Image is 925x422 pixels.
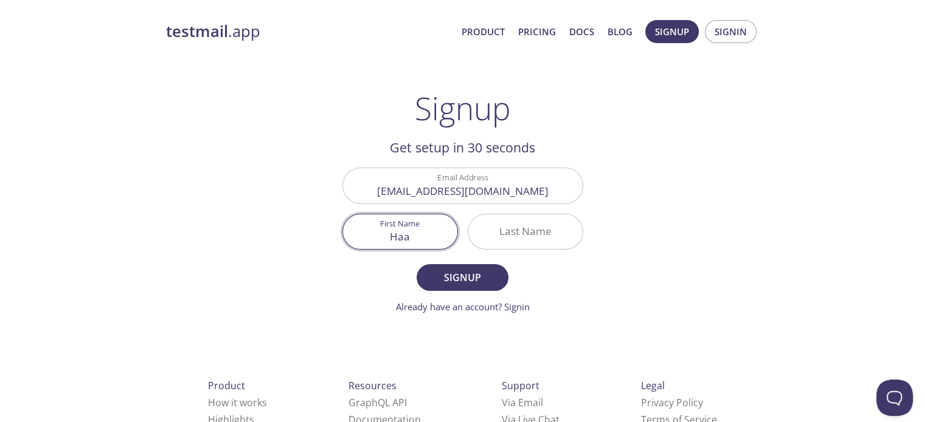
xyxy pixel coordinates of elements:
[608,24,632,39] a: Blog
[715,24,747,39] span: Signin
[415,90,511,126] h1: Signup
[166,21,452,42] a: testmail.app
[417,264,508,291] button: Signup
[430,269,494,286] span: Signup
[502,396,543,409] a: Via Email
[208,379,245,392] span: Product
[655,24,689,39] span: Signup
[502,379,539,392] span: Support
[645,20,699,43] button: Signup
[462,24,505,39] a: Product
[208,396,267,409] a: How it works
[569,24,594,39] a: Docs
[641,396,703,409] a: Privacy Policy
[166,21,228,42] strong: testmail
[396,301,530,313] a: Already have an account? Signin
[876,379,913,416] iframe: Help Scout Beacon - Open
[705,20,757,43] button: Signin
[342,137,583,158] h2: Get setup in 30 seconds
[518,24,556,39] a: Pricing
[641,379,665,392] span: Legal
[348,379,397,392] span: Resources
[348,396,407,409] a: GraphQL API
